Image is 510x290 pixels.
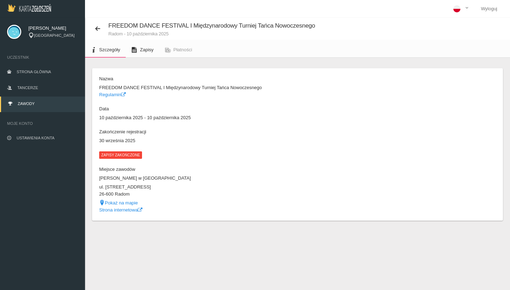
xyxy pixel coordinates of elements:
span: Strona główna [17,70,51,74]
img: svg [7,25,21,39]
dt: Zakończenie rejestracji [99,128,294,135]
dd: 10 października 2025 - 10 października 2025 [99,114,294,121]
span: Ustawienia konta [17,136,55,140]
dt: Miejsce zawodów [99,166,294,173]
a: Zapisy zakończone [99,152,142,157]
a: Strona internetowa [99,207,142,213]
dd: 30 września 2025 [99,137,294,144]
a: Płatności [159,42,198,58]
a: Regulamin [99,92,126,97]
span: Zapisy [140,47,153,52]
span: [PERSON_NAME] [28,25,78,32]
span: Płatności [174,47,192,52]
dt: Data [99,105,294,112]
a: Szczegóły [85,42,126,58]
span: FREEDOM DANCE FESTIVAL I Międzynarodowy Turniej Tańca Nowoczesnego [108,22,315,29]
span: Uczestnik [7,54,78,61]
small: Radom - 10 października 2025 [108,31,315,36]
dd: FREEDOM DANCE FESTIVAL I Międzynarodowy Turniej Tańca Nowoczesnego [99,84,294,91]
a: Zapisy [126,42,159,58]
dt: Nazwa [99,75,294,82]
span: Szczegóły [99,47,120,52]
span: Zapisy zakończone [99,151,142,158]
dd: [PERSON_NAME] w [GEOGRAPHIC_DATA] [99,175,294,182]
span: Moje konto [7,120,78,127]
dd: 26-600 Radom [99,191,294,198]
span: Tancerze [17,86,38,90]
span: Zawody [18,101,35,106]
img: Logo [7,4,51,12]
dd: ul. [STREET_ADDRESS] [99,184,294,191]
div: [GEOGRAPHIC_DATA] [28,33,78,39]
a: Pokaż na mapie [99,200,138,205]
